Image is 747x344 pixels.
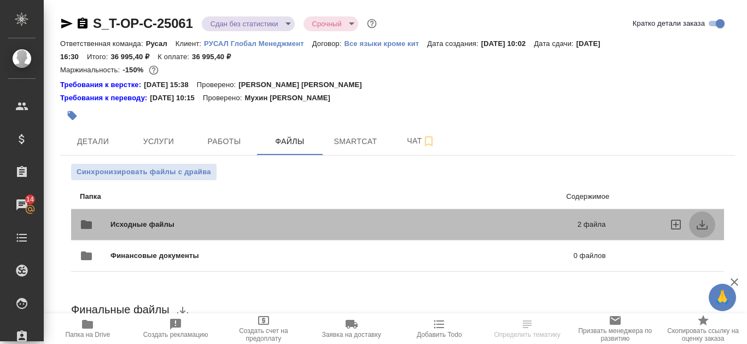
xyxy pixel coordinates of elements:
label: uploadFiles [663,211,689,238]
button: folder [73,243,100,269]
div: Нажми, чтобы открыть папку с инструкцией [60,93,150,104]
button: Заявка на доставку [307,313,395,344]
a: S_T-OP-C-25061 [93,16,193,31]
p: Дата создания: [427,39,481,48]
span: Создать счет на предоплату [226,327,301,342]
button: Добавить тэг [60,104,84,128]
button: Создать счет на предоплату [220,313,308,344]
button: Добавить Todo [395,313,483,344]
p: РУСАЛ Глобал Менеджмент [204,39,312,48]
button: Папка на Drive [44,313,132,344]
p: Проверено: [203,93,245,104]
span: Заявка на доставку [322,331,381,339]
a: 14 [3,191,41,219]
svg: Подписаться [422,135,435,148]
p: Итого: [87,53,110,61]
button: folder [73,211,100,238]
p: [DATE] 10:02 [481,39,534,48]
p: 36 995,40 ₽ [110,53,157,61]
p: Все языки кроме кит [344,39,427,48]
p: Ответственная команда: [60,39,146,48]
p: [PERSON_NAME] [PERSON_NAME] [238,79,370,90]
span: Исходные файлы [110,219,376,230]
p: Договор: [312,39,345,48]
p: Дата сдачи: [534,39,576,48]
button: 🙏 [709,284,736,311]
button: Срочный [309,19,345,28]
p: Содержимое [334,191,609,202]
p: [DATE] 15:38 [144,79,197,90]
a: Все языки кроме кит [344,38,427,48]
button: download [689,211,715,238]
p: Папка [80,191,334,202]
span: Услуги [132,135,185,148]
span: Финансовые документы [110,250,386,261]
span: Синхронизировать файлы с драйва [77,167,211,177]
p: Проверено: [197,79,239,90]
button: Создать рекламацию [132,313,220,344]
p: 2 файла [376,219,606,230]
span: Призвать менеджера по развитию [578,327,653,342]
span: Работы [198,135,250,148]
span: Детали [67,135,119,148]
button: Скопировать ссылку для ЯМессенджера [60,17,73,30]
div: Нажми, чтобы открыть папку с инструкцией [60,79,144,90]
p: К оплате: [157,53,192,61]
span: Файлы [264,135,316,148]
span: Чат [395,134,447,148]
span: 14 [20,194,40,205]
p: 0 файлов [386,250,605,261]
button: Синхронизировать файлы с драйва [71,164,217,180]
button: 77175.00 RUB; [147,63,161,77]
span: Скопировать ссылку на оценку заказа [666,327,740,342]
button: Определить тематику [483,313,571,344]
button: Доп статусы указывают на важность/срочность заказа [365,16,379,31]
p: Клиент: [176,39,204,48]
p: 36 995,40 ₽ [192,53,239,61]
a: РУСАЛ Глобал Менеджмент [204,38,312,48]
span: 🙏 [713,286,732,309]
a: Требования к верстке: [60,79,144,90]
span: Создать рекламацию [143,331,208,339]
span: Smartcat [329,135,382,148]
button: download [170,298,196,324]
button: Призвать менеджера по развитию [571,313,660,344]
p: Русал [146,39,176,48]
p: Мухин [PERSON_NAME] [244,93,339,104]
p: -150% [122,66,146,74]
span: Добавить Todo [417,331,462,339]
span: Финальные файлы [71,303,170,316]
p: Маржинальность: [60,66,122,74]
span: Определить тематику [494,331,560,339]
div: Сдан без статистики [202,16,295,31]
span: Папка на Drive [65,331,110,339]
span: Кратко детали заказа [633,18,705,29]
a: Требования к переводу: [60,93,150,104]
button: Сдан без статистики [207,19,282,28]
p: [DATE] 10:15 [150,93,203,104]
div: Сдан без статистики [304,16,358,31]
button: Скопировать ссылку на оценку заказа [659,313,747,344]
button: Скопировать ссылку [76,17,89,30]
